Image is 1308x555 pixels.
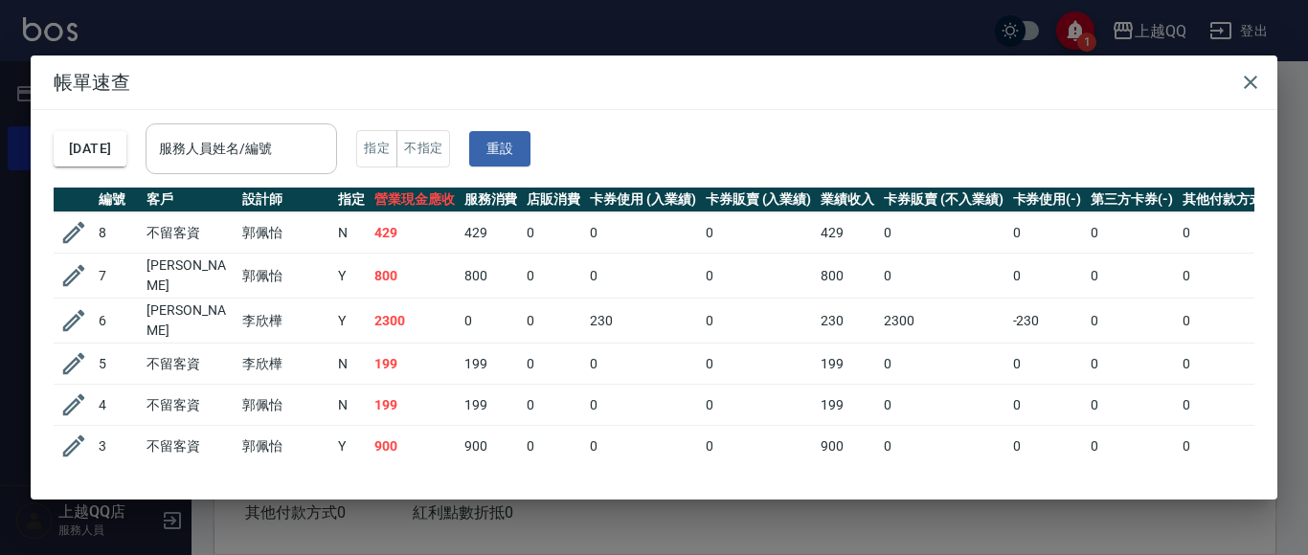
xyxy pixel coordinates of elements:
td: 5 [94,344,142,385]
td: 230 [585,299,701,344]
td: 0 [1086,426,1178,467]
td: Y [333,254,370,299]
td: 0 [1178,385,1283,426]
td: 0 [585,254,701,299]
td: 0 [585,344,701,385]
td: 3 [94,426,142,467]
td: 429 [370,212,460,254]
button: 指定 [356,130,397,167]
td: [PERSON_NAME] [142,254,237,299]
td: 0 [522,385,585,426]
th: 卡券販賣 (不入業績) [879,188,1007,212]
td: 0 [1086,299,1178,344]
td: 0 [879,212,1007,254]
td: 0 [1086,254,1178,299]
td: 不留客資 [142,344,237,385]
td: 0 [1178,299,1283,344]
td: -230 [1008,299,1087,344]
td: 199 [460,344,523,385]
td: 李欣樺 [237,299,333,344]
td: N [333,385,370,426]
td: 郭佩怡 [237,426,333,467]
td: 199 [816,385,879,426]
td: 4 [94,385,142,426]
td: 0 [522,254,585,299]
td: 7 [94,254,142,299]
td: 0 [585,426,701,467]
td: 0 [1178,344,1283,385]
th: 編號 [94,188,142,212]
td: 199 [370,385,460,426]
th: 店販消費 [522,188,585,212]
td: 0 [1178,212,1283,254]
th: 指定 [333,188,370,212]
td: 230 [816,299,879,344]
td: 2300 [879,299,1007,344]
td: Y [333,299,370,344]
td: 不留客資 [142,385,237,426]
td: N [333,212,370,254]
th: 卡券使用(-) [1008,188,1087,212]
td: 0 [701,385,817,426]
td: 0 [701,212,817,254]
td: 900 [460,426,523,467]
button: [DATE] [54,131,126,166]
td: 郭佩怡 [237,254,333,299]
td: Y [333,426,370,467]
td: 800 [370,254,460,299]
td: 0 [1086,344,1178,385]
th: 其他付款方式(-) [1178,188,1283,212]
td: 800 [816,254,879,299]
td: 郭佩怡 [237,212,333,254]
td: 6 [94,299,142,344]
td: 0 [585,385,701,426]
th: 設計師 [237,188,333,212]
td: 199 [816,344,879,385]
td: 0 [701,299,817,344]
td: 0 [1086,385,1178,426]
td: 0 [1008,385,1087,426]
td: N [333,344,370,385]
h2: 帳單速查 [31,55,1277,109]
td: 900 [370,426,460,467]
td: 0 [701,426,817,467]
td: 0 [522,344,585,385]
th: 卡券使用 (入業績) [585,188,701,212]
td: 800 [460,254,523,299]
td: 0 [522,212,585,254]
td: 0 [879,426,1007,467]
td: [PERSON_NAME] [142,299,237,344]
td: 2300 [370,299,460,344]
td: 0 [460,299,523,344]
td: 900 [816,426,879,467]
td: 李欣樺 [237,344,333,385]
th: 卡券販賣 (入業績) [701,188,817,212]
button: 不指定 [396,130,450,167]
td: 0 [1008,426,1087,467]
td: 429 [816,212,879,254]
td: 0 [585,212,701,254]
td: 0 [879,385,1007,426]
td: 0 [879,254,1007,299]
td: 0 [1178,426,1283,467]
td: 0 [701,254,817,299]
td: 8 [94,212,142,254]
td: 199 [370,344,460,385]
button: 重設 [469,131,530,166]
th: 營業現金應收 [370,188,460,212]
td: 郭佩怡 [237,385,333,426]
td: 不留客資 [142,426,237,467]
th: 客戶 [142,188,237,212]
th: 第三方卡券(-) [1086,188,1178,212]
td: 不留客資 [142,212,237,254]
td: 0 [1008,344,1087,385]
td: 0 [1008,212,1087,254]
td: 0 [701,344,817,385]
td: 0 [522,426,585,467]
td: 429 [460,212,523,254]
td: 0 [1178,254,1283,299]
th: 服務消費 [460,188,523,212]
td: 0 [879,344,1007,385]
td: 199 [460,385,523,426]
td: 0 [1086,212,1178,254]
